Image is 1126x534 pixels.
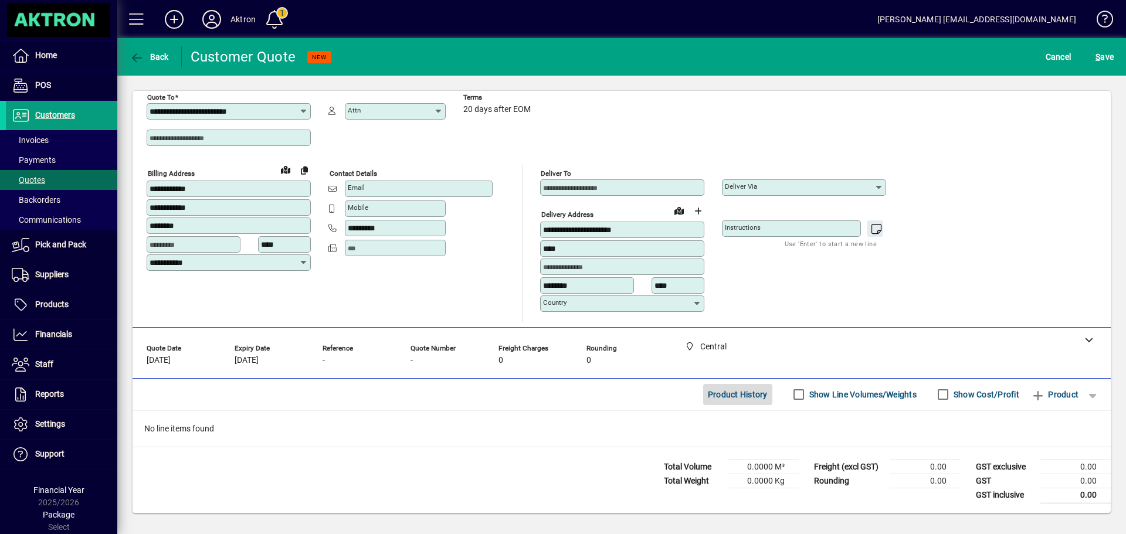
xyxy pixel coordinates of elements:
[725,223,761,232] mat-label: Instructions
[658,474,728,488] td: Total Weight
[890,460,961,474] td: 0.00
[541,169,571,178] mat-label: Deliver To
[1043,46,1074,67] button: Cancel
[890,474,961,488] td: 0.00
[586,356,591,365] span: 0
[35,419,65,428] span: Settings
[1040,474,1111,488] td: 0.00
[117,46,182,67] app-page-header-button: Back
[35,80,51,90] span: POS
[670,201,689,220] a: View on map
[147,356,171,365] span: [DATE]
[689,202,707,220] button: Choose address
[728,474,799,488] td: 0.0000 Kg
[1040,460,1111,474] td: 0.00
[35,449,65,458] span: Support
[970,488,1040,502] td: GST inclusive
[230,10,256,29] div: Aktron
[725,182,757,191] mat-label: Deliver via
[133,411,1111,447] div: No line items found
[6,130,117,150] a: Invoices
[1093,46,1117,67] button: Save
[35,110,75,120] span: Customers
[276,160,295,179] a: View on map
[6,170,117,190] a: Quotes
[35,329,72,339] span: Financials
[543,298,567,307] mat-label: Country
[147,93,175,101] mat-label: Quote To
[312,53,327,61] span: NEW
[877,10,1076,29] div: [PERSON_NAME] [EMAIL_ADDRESS][DOMAIN_NAME]
[6,190,117,210] a: Backorders
[951,389,1019,400] label: Show Cost/Profit
[6,150,117,170] a: Payments
[785,237,877,250] mat-hint: Use 'Enter' to start a new line
[6,380,117,409] a: Reports
[33,485,84,495] span: Financial Year
[6,440,117,469] a: Support
[728,460,799,474] td: 0.0000 M³
[35,50,57,60] span: Home
[970,460,1040,474] td: GST exclusive
[127,46,172,67] button: Back
[6,350,117,379] a: Staff
[130,52,169,62] span: Back
[193,9,230,30] button: Profile
[1096,47,1114,66] span: ave
[323,356,325,365] span: -
[498,356,503,365] span: 0
[708,385,768,404] span: Product History
[6,410,117,439] a: Settings
[12,195,60,205] span: Backorders
[191,47,296,66] div: Customer Quote
[463,105,531,114] span: 20 days after EOM
[295,161,314,179] button: Copy to Delivery address
[703,384,772,405] button: Product History
[658,460,728,474] td: Total Volume
[348,106,361,114] mat-label: Attn
[1025,384,1084,405] button: Product
[1040,488,1111,502] td: 0.00
[235,356,259,365] span: [DATE]
[35,240,86,249] span: Pick and Pack
[12,215,81,225] span: Communications
[1096,52,1100,62] span: S
[463,94,534,101] span: Terms
[35,270,69,279] span: Suppliers
[411,356,413,365] span: -
[35,359,53,369] span: Staff
[6,320,117,349] a: Financials
[155,9,193,30] button: Add
[348,203,368,212] mat-label: Mobile
[12,135,49,145] span: Invoices
[807,389,917,400] label: Show Line Volumes/Weights
[35,300,69,309] span: Products
[1088,2,1111,40] a: Knowledge Base
[6,71,117,100] a: POS
[6,290,117,319] a: Products
[12,155,56,165] span: Payments
[808,460,890,474] td: Freight (excl GST)
[1031,385,1078,404] span: Product
[6,41,117,70] a: Home
[43,510,74,519] span: Package
[6,210,117,230] a: Communications
[12,175,45,185] span: Quotes
[1046,47,1071,66] span: Cancel
[6,260,117,290] a: Suppliers
[970,474,1040,488] td: GST
[35,389,64,399] span: Reports
[808,474,890,488] td: Rounding
[348,183,365,192] mat-label: Email
[6,230,117,260] a: Pick and Pack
